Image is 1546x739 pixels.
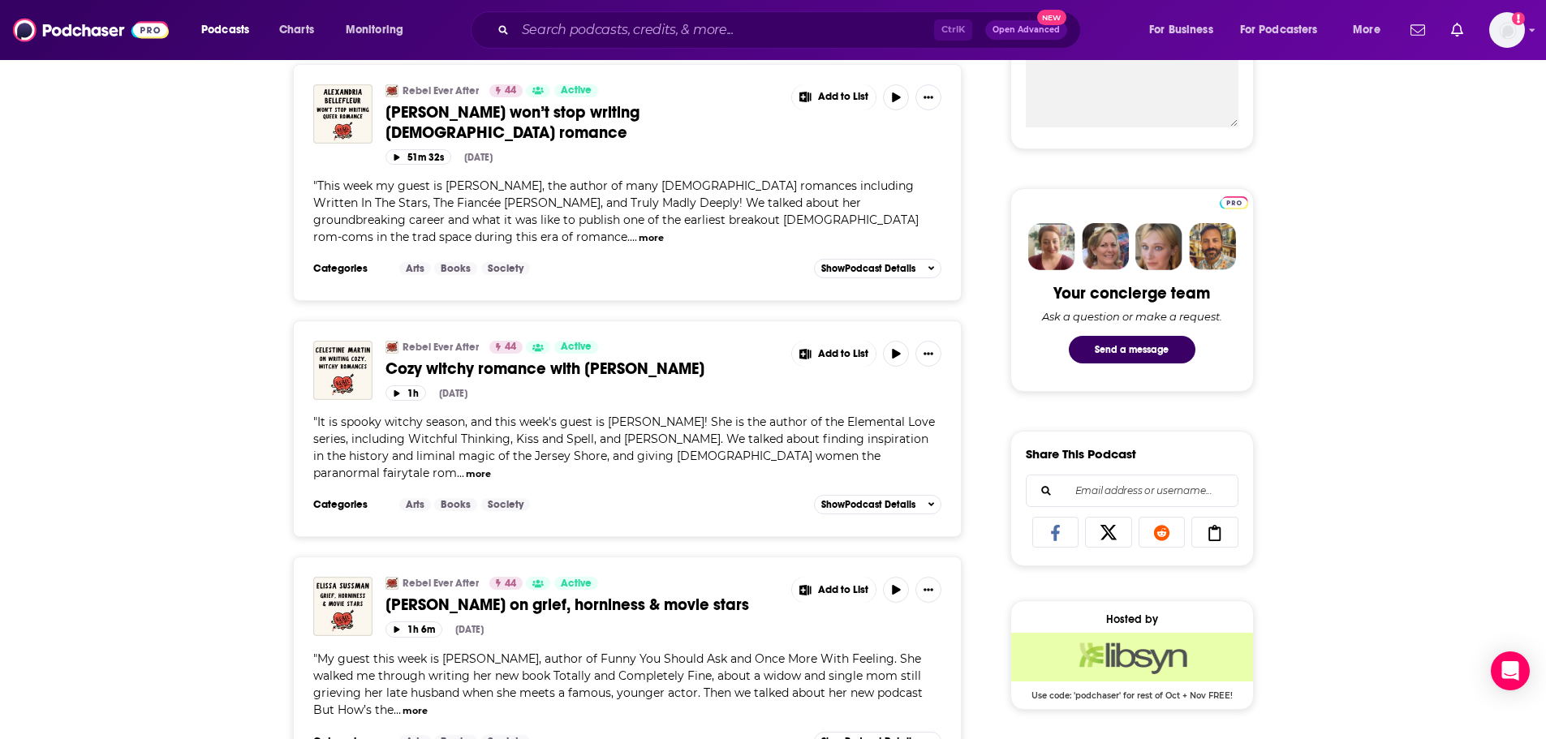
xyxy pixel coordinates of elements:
[464,152,493,163] div: [DATE]
[934,19,972,41] span: Ctrl K
[818,584,868,596] span: Add to List
[313,651,923,717] span: My guest this week is [PERSON_NAME], author of Funny You Should Ask and Once More With Feeling. S...
[1069,336,1195,363] button: Send a message
[561,339,592,355] span: Active
[554,84,598,97] a: Active
[1489,12,1525,48] span: Logged in as ei1745
[385,385,426,401] button: 1h
[385,595,780,615] a: [PERSON_NAME] on grief, horniness & movie stars
[561,83,592,99] span: Active
[1037,10,1066,25] span: New
[489,341,523,354] a: 44
[385,102,640,143] span: [PERSON_NAME] won’t stop writing [DEMOGRAPHIC_DATA] romance
[1220,194,1248,209] a: Pro website
[481,262,530,275] a: Society
[1032,517,1079,548] a: Share on Facebook
[1341,17,1401,43] button: open menu
[630,230,637,244] span: ...
[385,149,451,165] button: 51m 32s
[1404,16,1432,44] a: Show notifications dropdown
[792,341,876,367] button: Show More Button
[1229,17,1341,43] button: open menu
[466,467,491,481] button: more
[1489,12,1525,48] img: User Profile
[346,19,403,41] span: Monitoring
[313,651,923,717] span: "
[1011,633,1253,681] img: Libsyn Deal: Use code: 'podchaser' for rest of Oct + Nov FREE!
[279,19,314,41] span: Charts
[313,84,373,144] img: Alexandria Bellefleur won’t stop writing queer romance
[313,341,373,400] img: Cozy witchy romance with Celestine Martin
[13,15,169,45] img: Podchaser - Follow, Share and Rate Podcasts
[1011,633,1253,699] a: Libsyn Deal: Use code: 'podchaser' for rest of Oct + Nov FREE!
[457,466,464,480] span: ...
[1042,310,1222,323] div: Ask a question or make a request.
[403,577,479,590] a: Rebel Ever After
[385,577,398,590] img: Rebel Ever After
[554,577,598,590] a: Active
[313,415,935,480] span: It is spooky witchy season, and this week's guest is [PERSON_NAME]! She is the author of the Elem...
[269,17,324,43] a: Charts
[385,621,442,637] button: 1h 6m
[1240,19,1318,41] span: For Podcasters
[455,624,484,635] div: [DATE]
[434,498,477,511] a: Books
[915,577,941,603] button: Show More Button
[385,102,780,143] a: [PERSON_NAME] won’t stop writing [DEMOGRAPHIC_DATA] romance
[1028,223,1075,270] img: Sydney Profile
[1491,651,1530,690] div: Open Intercom Messenger
[915,341,941,367] button: Show More Button
[639,231,664,245] button: more
[985,20,1067,40] button: Open AdvancedNew
[554,341,598,354] a: Active
[1149,19,1213,41] span: For Business
[385,595,749,615] span: [PERSON_NAME] on grief, horniness & movie stars
[1445,16,1470,44] a: Show notifications dropdown
[915,84,941,110] button: Show More Button
[1135,223,1182,270] img: Jules Profile
[818,348,868,360] span: Add to List
[403,84,479,97] a: Rebel Ever After
[1040,475,1225,506] input: Email address or username...
[486,11,1096,49] div: Search podcasts, credits, & more...
[818,91,868,103] span: Add to List
[439,388,467,399] div: [DATE]
[1489,12,1525,48] button: Show profile menu
[515,17,934,43] input: Search podcasts, credits, & more...
[434,262,477,275] a: Books
[313,498,386,511] h3: Categories
[403,341,479,354] a: Rebel Ever After
[313,577,373,636] a: Elissa Sussman on grief, horniness & movie stars
[1512,12,1525,25] svg: Add a profile image
[993,26,1060,34] span: Open Advanced
[1189,223,1236,270] img: Jon Profile
[334,17,424,43] button: open menu
[394,702,401,717] span: ...
[403,704,428,718] button: more
[313,415,935,480] span: "
[814,495,942,514] button: ShowPodcast Details
[1138,17,1234,43] button: open menu
[399,498,431,511] a: Arts
[1085,517,1132,548] a: Share on X/Twitter
[1353,19,1380,41] span: More
[814,259,942,278] button: ShowPodcast Details
[313,178,919,244] span: "
[385,359,704,379] span: Cozy witchy romance with [PERSON_NAME]
[313,178,919,244] span: This week my guest is [PERSON_NAME], the author of many [DEMOGRAPHIC_DATA] romances including Wri...
[385,341,398,354] img: Rebel Ever After
[1011,681,1253,701] span: Use code: 'podchaser' for rest of Oct + Nov FREE!
[821,263,915,274] span: Show Podcast Details
[489,84,523,97] a: 44
[385,359,780,379] a: Cozy witchy romance with [PERSON_NAME]
[385,84,398,97] img: Rebel Ever After
[792,577,876,603] button: Show More Button
[561,576,592,592] span: Active
[505,576,516,592] span: 44
[821,499,915,510] span: Show Podcast Details
[1053,283,1210,303] div: Your concierge team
